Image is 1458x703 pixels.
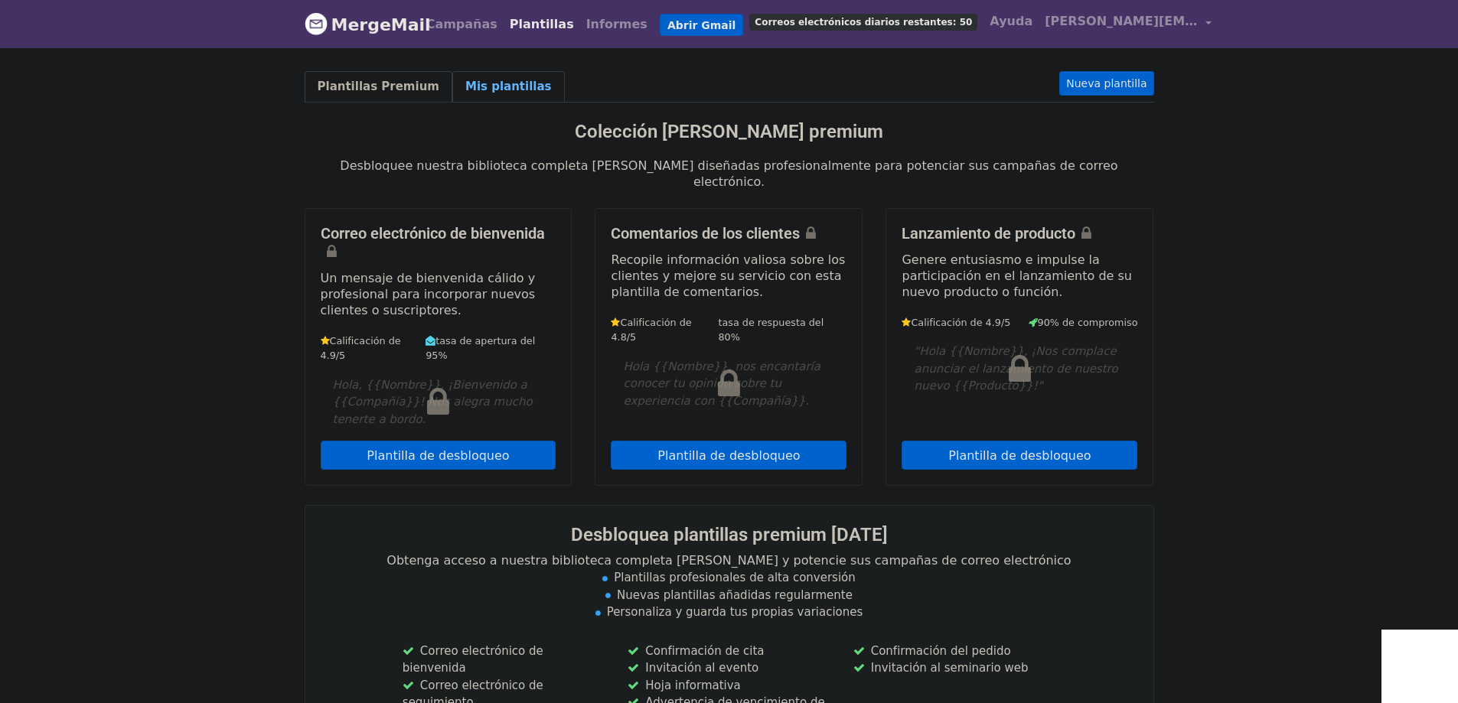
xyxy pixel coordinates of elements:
[607,605,863,619] font: Personaliza y guarda tus propias variaciones
[426,335,535,361] font: tasa de apertura del 95%
[611,224,800,242] font: Comentarios de los clientes
[611,317,691,343] font: Calificación de 4.8/5
[617,588,853,602] font: Nuevas plantillas añadidas regularmente
[718,317,824,343] font: tasa de respuesta del 80%
[871,644,1011,658] font: Confirmación del pedido
[305,8,408,41] a: MergeMail
[305,12,328,35] img: Logotipo de MergeMail
[990,14,1032,28] font: Ayuda
[321,224,545,242] font: Correo electrónico de bienvenida
[1066,77,1147,90] font: Nueva plantilla
[403,644,543,675] font: Correo electrónico de bienvenida
[575,121,883,142] font: Colección [PERSON_NAME] premium
[645,661,758,675] font: Invitación al evento
[321,441,556,470] a: Plantilla de desbloqueo
[1059,71,1153,96] a: Nueva plantilla
[387,553,1071,568] font: Obtenga acceso a nuestra biblioteca completa [PERSON_NAME] y potencie sus campañas de correo elec...
[645,644,764,658] font: Confirmación de cita
[571,524,888,545] font: Desbloquea plantillas premium [DATE]
[1039,6,1218,42] a: [PERSON_NAME][EMAIL_ADDRESS][DOMAIN_NAME]
[614,571,856,584] font: Plantillas profesionales de alta conversión
[367,448,509,462] font: Plantilla de desbloqueo
[1381,630,1458,703] div: Widget de chat
[1045,14,1398,28] font: [PERSON_NAME][EMAIL_ADDRESS][DOMAIN_NAME]
[657,448,800,462] font: Plantilla de desbloqueo
[1381,630,1458,703] iframe: Chat Widget
[871,661,1029,675] font: Invitación al seminario web
[902,224,1075,242] font: Lanzamiento de producto
[331,15,431,34] font: MergeMail
[660,14,743,37] a: Abrir Gmail
[902,441,1137,470] a: Plantilla de desbloqueo
[645,679,741,692] font: Hoja informativa
[667,18,736,31] font: Abrir Gmail
[611,252,845,299] font: Recopile información valiosa sobre los clientes y mejore su servicio con esta plantilla de coment...
[321,271,536,317] font: Un mensaje de bienvenida cálido y profesional para incorporar nuevos clientes o suscriptores.
[580,9,654,40] a: Informes
[1038,317,1138,328] font: 90% de compromiso
[465,80,552,93] font: Mis plantillas
[452,71,565,103] a: Mis plantillas
[611,441,846,470] a: Plantilla de desbloqueo
[504,9,580,40] a: Plantillas
[755,17,972,28] font: Correos electrónicos diarios restantes: 50
[305,71,452,103] a: Plantillas Premium
[426,17,497,31] font: Campañas
[743,6,983,37] a: Correos electrónicos diarios restantes: 50
[318,80,439,93] font: Plantillas Premium
[321,335,401,361] font: Calificación de 4.9/5
[340,158,1117,189] font: Desbloquee nuestra biblioteca completa [PERSON_NAME] diseñadas profesionalmente para potenciar su...
[586,17,647,31] font: Informes
[902,252,1131,299] font: Genere entusiasmo e impulse la participación en el lanzamiento de su nuevo producto o función.
[420,9,504,40] a: Campañas
[911,317,1010,328] font: Calificación de 4.9/5
[983,6,1039,37] a: Ayuda
[948,448,1091,462] font: Plantilla de desbloqueo
[510,17,574,31] font: Plantillas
